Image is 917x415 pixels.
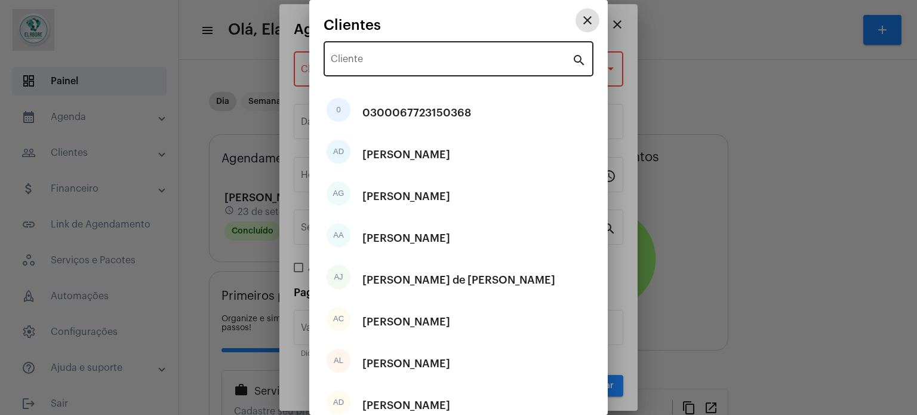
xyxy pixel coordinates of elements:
[327,349,350,373] div: AL
[362,304,450,340] div: [PERSON_NAME]
[362,346,450,382] div: [PERSON_NAME]
[327,98,350,122] div: 0
[327,182,350,205] div: AG
[331,56,572,67] input: Pesquisar cliente
[324,17,381,33] span: Clientes
[327,223,350,247] div: AA
[362,95,471,131] div: 0300067723150368
[327,140,350,164] div: AD
[580,13,595,27] mat-icon: close
[327,391,350,414] div: AD
[362,220,450,256] div: [PERSON_NAME]
[362,179,450,214] div: [PERSON_NAME]
[362,137,450,173] div: [PERSON_NAME]
[327,307,350,331] div: AC
[362,262,555,298] div: [PERSON_NAME] de [PERSON_NAME]
[327,265,350,289] div: AJ
[572,53,586,67] mat-icon: search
